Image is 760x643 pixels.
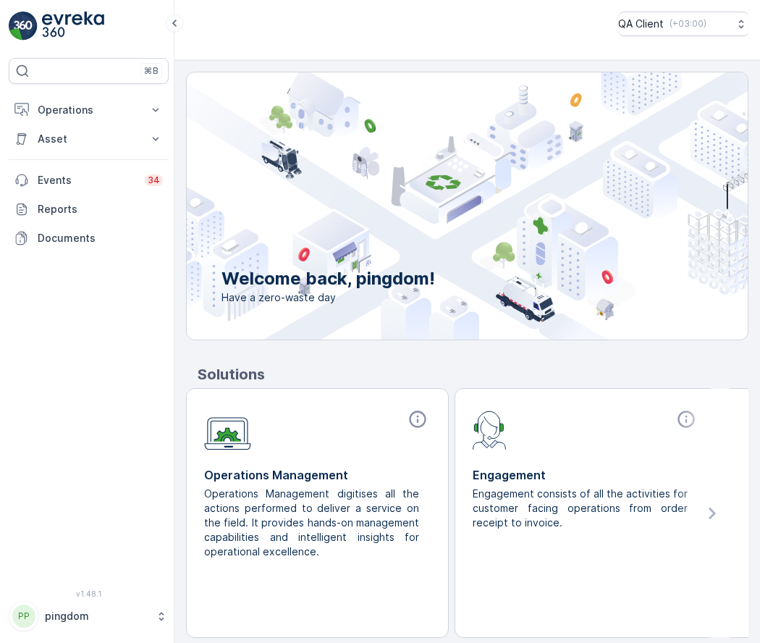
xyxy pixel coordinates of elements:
div: PP [12,605,35,628]
span: Have a zero-waste day [221,290,435,305]
img: module-icon [204,409,251,450]
button: Operations [9,96,169,125]
p: ( +03:00 ) [670,18,706,30]
p: Engagement consists of all the activities for customer facing operations from order receipt to in... [473,487,688,530]
button: Asset [9,125,169,154]
p: Engagement [473,466,699,484]
p: pingdom [45,609,148,623]
p: Reports [38,202,163,217]
p: Operations Management [204,466,431,484]
p: Solutions [198,363,748,385]
img: module-icon [473,409,507,450]
button: PPpingdom [9,601,169,631]
p: Events [38,173,136,188]
p: Welcome back, pingdom! [221,267,435,290]
a: Events34 [9,166,169,195]
p: ⌘B [144,65,159,77]
p: 34 [148,175,160,186]
p: Operations [38,103,140,117]
img: city illustration [122,72,748,340]
p: QA Client [618,17,664,31]
p: Asset [38,132,140,146]
img: logo_light-DOdMpM7g.png [42,12,104,41]
p: Documents [38,231,163,245]
span: v 1.48.1 [9,589,169,598]
button: QA Client(+03:00) [618,12,748,36]
a: Reports [9,195,169,224]
p: Operations Management digitises all the actions performed to deliver a service on the field. It p... [204,487,419,559]
img: logo [9,12,38,41]
a: Documents [9,224,169,253]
